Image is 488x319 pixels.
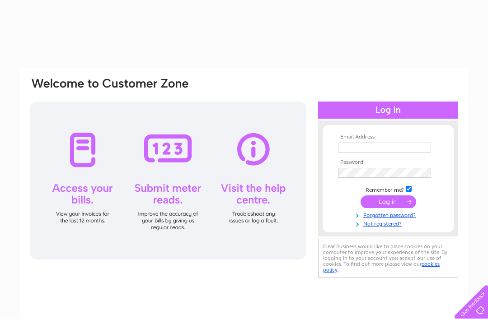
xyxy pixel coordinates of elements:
[323,261,440,273] a: cookies policy
[338,219,441,227] a: Not registered?
[318,239,458,278] div: Clear Business would like to place cookies on your computer to improve your experience of the sit...
[336,134,441,140] th: Email Address:
[336,185,441,194] td: Remember me?
[336,159,441,166] th: Password:
[338,210,441,219] a: Forgotten password?
[361,195,416,208] input: Submit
